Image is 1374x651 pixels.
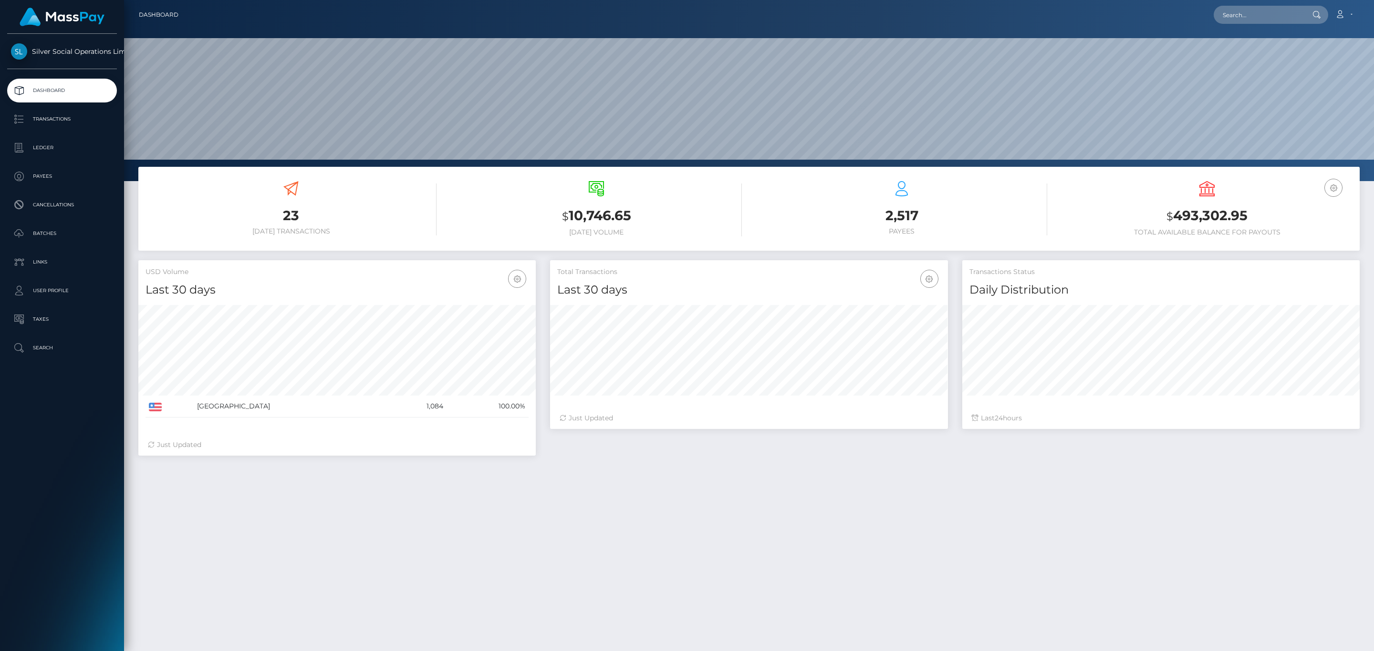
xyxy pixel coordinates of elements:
img: US.png [149,403,162,411]
h5: USD Volume [146,267,529,277]
h6: Total Available Balance for Payouts [1062,228,1353,236]
a: Cancellations [7,193,117,217]
div: Just Updated [560,413,938,423]
p: User Profile [11,284,113,298]
a: Links [7,250,117,274]
a: Taxes [7,307,117,331]
h4: Last 30 days [146,282,529,298]
p: Search [11,341,113,355]
td: 1,084 [389,396,447,417]
small: $ [1166,210,1173,223]
h5: Transactions Status [969,267,1353,277]
div: Just Updated [148,440,526,450]
p: Batches [11,226,113,241]
a: Ledger [7,136,117,160]
h3: 493,302.95 [1062,206,1353,226]
td: [GEOGRAPHIC_DATA] [194,396,389,417]
h4: Daily Distribution [969,282,1353,298]
h6: [DATE] Volume [451,228,742,236]
small: $ [562,210,569,223]
td: 100.00% [447,396,529,417]
a: Payees [7,164,117,188]
img: MassPay Logo [20,8,104,26]
h3: 10,746.65 [451,206,742,226]
p: Links [11,255,113,269]
h4: Last 30 days [557,282,940,298]
p: Taxes [11,312,113,326]
h3: 23 [146,206,437,225]
h6: Payees [756,227,1047,235]
span: 24 [995,414,1003,422]
p: Dashboard [11,83,113,98]
img: Silver Social Operations Limited [11,43,27,60]
h3: 2,517 [756,206,1047,225]
div: Last hours [972,413,1350,423]
span: Silver Social Operations Limited [7,47,117,56]
a: Dashboard [139,5,178,25]
a: Search [7,336,117,360]
h5: Total Transactions [557,267,940,277]
p: Cancellations [11,198,113,212]
input: Search... [1214,6,1303,24]
a: User Profile [7,279,117,303]
p: Payees [11,169,113,183]
a: Dashboard [7,79,117,102]
a: Transactions [7,107,117,131]
p: Ledger [11,141,113,155]
h6: [DATE] Transactions [146,227,437,235]
a: Batches [7,222,117,245]
p: Transactions [11,112,113,126]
